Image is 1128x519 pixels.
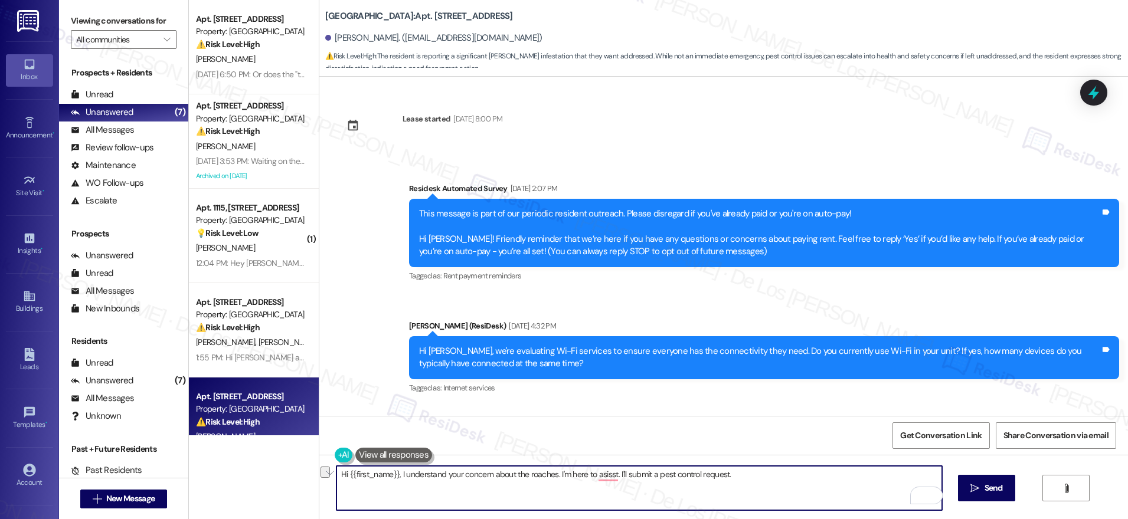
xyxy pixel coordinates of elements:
div: All Messages [71,392,134,405]
div: [DATE] 3:53 PM: Waiting on the [DEMOGRAPHIC_DATA] to pay it they should be reaching out they had ... [196,156,803,166]
a: Account [6,460,53,492]
div: Unknown [71,410,121,422]
div: Apt. [STREET_ADDRESS] [196,13,305,25]
div: Unread [71,88,113,101]
div: 12:04 PM: Hey [PERSON_NAME] I have a question do you think you can help me out? [196,258,485,268]
a: Inbox [6,54,53,86]
a: Buildings [6,286,53,318]
i:  [1062,484,1071,493]
div: Residesk Automated Survey [409,182,1119,199]
div: Apt. [STREET_ADDRESS] [196,296,305,308]
div: This message is part of our periodic resident outreach. Please disregard if you've already paid o... [419,208,1100,258]
span: [PERSON_NAME] [258,337,317,347]
span: New Message [106,492,155,505]
div: [DATE] 4:32 PM [506,320,556,332]
div: Tagged as: [409,267,1119,284]
span: [PERSON_NAME] [196,242,255,253]
div: Unanswered [71,106,133,119]
span: • [53,129,54,137]
div: [DATE] 8:00 PM [450,113,502,125]
div: Prospects [59,228,188,240]
div: Prospects + Residents [59,67,188,79]
div: Maintenance [71,159,136,172]
div: Tagged as: [409,379,1119,396]
div: [PERSON_NAME]. ([EMAIL_ADDRESS][DOMAIN_NAME]) [325,32,542,44]
button: Share Conversation via email [996,422,1116,449]
span: [PERSON_NAME] [196,337,259,347]
div: Property: [GEOGRAPHIC_DATA] [196,308,305,321]
div: [DATE] 2:07 PM [508,182,558,195]
div: Archived on [DATE] [195,169,306,183]
strong: ⚠️ Risk Level: High [196,416,260,427]
div: Apt. 1115, [STREET_ADDRESS] [196,202,305,214]
a: Leads [6,344,53,376]
span: [PERSON_NAME] [196,54,255,64]
div: Past Residents [71,464,142,477]
strong: 💡 Risk Level: Low [196,228,259,238]
div: Residents [59,335,188,347]
input: All communities [76,30,158,49]
button: Send [958,475,1015,501]
div: Unanswered [71,249,133,262]
span: Send [985,482,1003,494]
div: Property: [GEOGRAPHIC_DATA] [196,214,305,226]
span: Rent payment reminders [443,271,522,281]
b: [GEOGRAPHIC_DATA]: Apt. [STREET_ADDRESS] [325,10,513,22]
div: Past + Future Residents [59,443,188,455]
textarea: To enrich screen reader interactions, please activate Accessibility in Grammarly extension settings [336,466,942,510]
img: ResiDesk Logo [17,10,41,32]
div: Hi [PERSON_NAME], we're evaluating Wi-Fi services to ensure everyone has the connectivity they ne... [419,345,1100,370]
span: Get Conversation Link [900,429,982,442]
div: Unread [71,267,113,280]
button: New Message [80,490,168,508]
i:  [164,35,170,44]
a: Templates • [6,402,53,434]
span: Internet services [443,383,495,393]
i:  [93,494,102,504]
a: Site Visit • [6,170,53,202]
div: Property: [GEOGRAPHIC_DATA] [196,113,305,125]
div: Unanswered [71,375,133,387]
div: (7) [172,372,188,390]
span: : The resident is reporting a significant [PERSON_NAME] infestation that they want addressed. Whi... [325,50,1128,75]
strong: ⚠️ Risk Level: High [196,39,260,50]
a: Insights • [6,228,53,260]
span: [PERSON_NAME] [196,141,255,152]
span: [PERSON_NAME] [196,431,255,442]
strong: ⚠️ Risk Level: High [325,51,376,61]
div: [DATE] 6:50 PM: Or does the "team" not know? [196,69,354,80]
div: Review follow-ups [71,142,153,154]
div: (7) [172,103,188,121]
div: Unread [71,357,113,369]
div: All Messages [71,124,134,136]
div: [PERSON_NAME] (ResiDesk) [409,320,1119,336]
button: Get Conversation Link [892,422,989,449]
i:  [970,484,979,493]
div: Property: [GEOGRAPHIC_DATA] [196,403,305,415]
div: Property: [GEOGRAPHIC_DATA] [196,25,305,38]
span: Share Conversation via email [1003,429,1109,442]
strong: ⚠️ Risk Level: High [196,126,260,136]
span: • [42,187,44,195]
span: • [45,419,47,427]
label: Viewing conversations for [71,12,176,30]
div: New Inbounds [71,303,139,315]
div: Escalate [71,195,117,207]
div: Apt. [STREET_ADDRESS] [196,100,305,112]
div: Lease started [403,113,451,125]
span: • [41,245,42,253]
div: WO Follow-ups [71,177,143,189]
div: Apt. [STREET_ADDRESS] [196,390,305,403]
strong: ⚠️ Risk Level: High [196,322,260,333]
div: All Messages [71,285,134,297]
